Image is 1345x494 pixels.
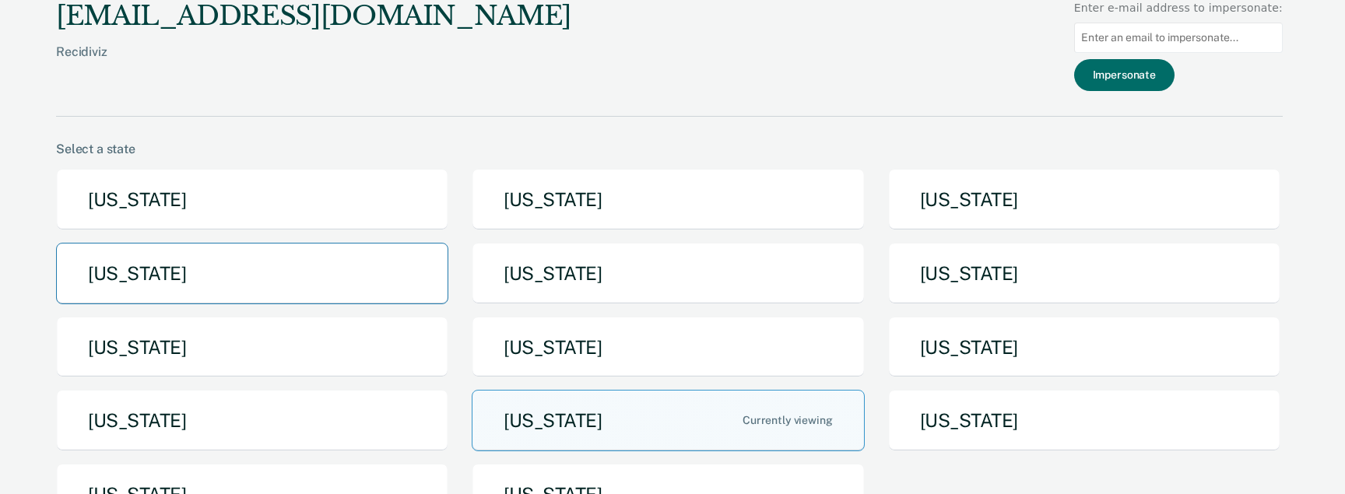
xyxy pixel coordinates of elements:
button: [US_STATE] [472,317,864,378]
button: [US_STATE] [56,169,448,230]
button: [US_STATE] [472,390,864,451]
button: Impersonate [1074,59,1175,91]
button: [US_STATE] [56,390,448,451]
button: [US_STATE] [472,243,864,304]
button: [US_STATE] [888,317,1280,378]
button: [US_STATE] [56,243,448,304]
button: [US_STATE] [888,243,1280,304]
input: Enter an email to impersonate... [1074,23,1283,53]
div: Recidiviz [56,44,571,84]
button: [US_STATE] [888,390,1280,451]
button: [US_STATE] [56,317,448,378]
button: [US_STATE] [888,169,1280,230]
button: [US_STATE] [472,169,864,230]
div: Select a state [56,142,1283,156]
